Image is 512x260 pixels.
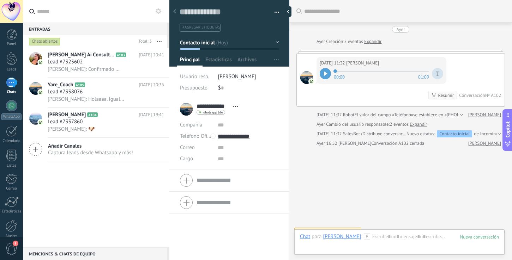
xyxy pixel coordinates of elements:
div: Ayer [317,121,326,128]
a: avatariconYare_CoachA105[DATE] 20:36Lead #7338076[PERSON_NAME]: Holaaaa. Igualmente😉 [23,78,169,107]
span: Astrid iturriaga [338,140,371,146]
div: Menciones & Chats de equipo [23,247,167,260]
div: Cambio del usuario responsable: [317,121,427,128]
span: Nuevo estatus: [406,130,435,137]
span: [DATE] 20:41 [139,51,164,58]
div: [DATE] 11:32 [317,130,343,137]
span: Alfredo Ojeda [300,71,313,84]
div: Ayer 16:52 [317,140,338,147]
span: [PERSON_NAME] [218,73,256,80]
span: Estadísticas [205,56,232,67]
span: 2 eventos [390,121,408,128]
span: Archivos [237,56,257,67]
span: Principal [180,56,200,67]
span: 2 eventos [344,38,363,45]
div: Alfredo Ojeda [323,233,361,240]
div: Correo [1,186,22,191]
span: Teléfono Oficina [180,133,217,140]
div: [DATE] 11:32 [320,60,346,67]
span: 01:09 [418,74,429,79]
div: No hay tareas. [309,229,355,235]
span: Robot [343,112,354,118]
span: Captura leads desde Whatsapp y más! [48,149,133,156]
img: icon [38,90,43,95]
div: Resumir [438,92,454,99]
span: 1 [13,241,18,246]
span: Cargo [180,156,193,161]
span: 00:00 [334,74,345,79]
span: : [361,233,362,240]
div: Presupuesto [180,82,213,94]
button: Teléfono Oficina [180,131,212,142]
div: Usuario resp. [180,71,213,82]
span: Copilot [504,122,511,138]
div: Calendario [1,139,22,143]
span: se establece en «[PHONE_NUMBER]» [413,111,486,118]
span: Presupuesto [180,85,207,91]
span: Lead #7338076 [48,88,83,95]
a: Participantes:0 [476,229,505,235]
span: Yare_Coach [48,81,73,88]
span: [PERSON_NAME] [48,111,86,118]
div: $ [218,82,279,94]
span: A103 [116,52,126,57]
span: Añadir Canales [48,143,133,149]
span: Usuario resp. [180,73,209,80]
a: avataricon[PERSON_NAME]A104[DATE] 19:41Lead #7337860[PERSON_NAME]: 🐶 [23,108,169,137]
span: 0 [502,229,505,235]
span: SalesBot (Distribuye conversaciones entre el equipo con Round Robin) [343,131,501,137]
div: Leads [1,67,22,72]
div: Compañía [180,119,212,131]
div: de Incoming leads [406,130,510,137]
div: Total: 3 [136,38,152,45]
a: [PERSON_NAME] [468,111,501,118]
span: Crear una [336,229,355,235]
div: Ocultar [284,6,291,17]
div: [DATE] 11:32 [317,111,343,118]
span: whatsapp lite [203,111,223,114]
span: Lead #7323602 [48,58,83,66]
img: icon [38,60,43,65]
span: A104 [87,112,97,117]
div: Cargo [180,153,212,165]
div: Chats abiertos [29,37,60,46]
a: Expandir [364,38,381,45]
div: Entradas [23,23,167,35]
span: Correo [180,144,195,151]
span: #agregar etiquetas [182,25,220,30]
span: Lead #7337860 [48,118,83,125]
span: para [312,233,321,240]
span: A105 [75,82,85,87]
div: № A102 [485,92,501,98]
img: com.amocrm.amocrmwa.svg [309,79,314,84]
div: Contacto inicial [437,130,472,137]
div: Conversación A102 cerrada [371,140,424,147]
div: Listas [1,163,22,168]
div: WhatsApp [1,113,22,120]
span: [PERSON_NAME]: 🐶 [48,126,95,132]
div: Ajustes [1,234,22,239]
span: [DATE] 20:36 [139,81,164,88]
div: Creación: [317,38,381,45]
a: Expandir [410,121,427,128]
span: [PERSON_NAME]: Confirmado 😉🤗 [48,66,125,73]
span: [DATE] 19:41 [139,111,164,118]
div: Panel [1,42,22,47]
div: Chats [1,90,22,94]
span: [PERSON_NAME] Ai Consulting [48,51,114,58]
div: Conversación [459,92,485,98]
span: Alfredo Ojeda [346,60,379,67]
div: Ayer [396,26,405,33]
span: [PERSON_NAME]: Holaaaa. Igualmente😉 [48,96,125,103]
div: Estadísticas [1,209,22,214]
button: Correo [180,142,195,153]
div: Ayer [317,38,326,45]
img: icon [38,120,43,125]
a: avataricon[PERSON_NAME] Ai ConsultingA103[DATE] 20:41Lead #7323602[PERSON_NAME]: Confirmado 😉🤗 [23,48,169,78]
span: El valor del campo «Teléfono» [354,111,413,118]
a: [PERSON_NAME] [468,140,501,147]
